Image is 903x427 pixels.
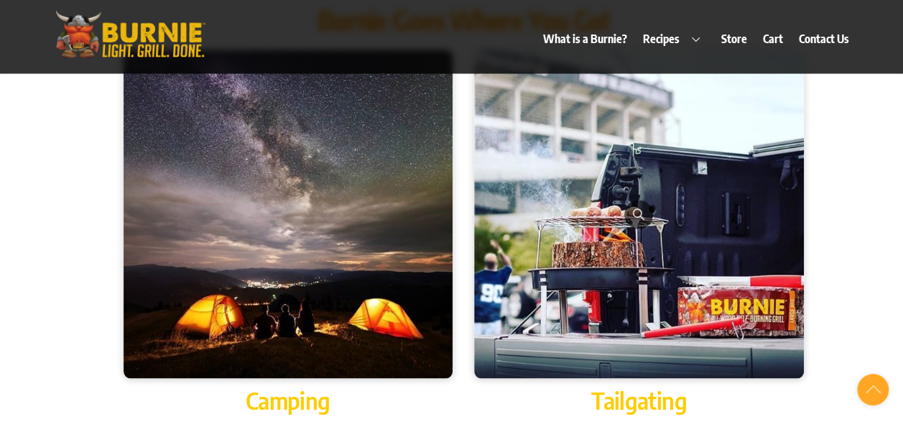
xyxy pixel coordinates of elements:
[756,22,789,55] a: Cart
[636,22,712,55] a: Recipes
[536,22,634,55] a: What is a Burnie?
[714,22,754,55] a: Store
[792,22,856,55] a: Contact Us
[474,50,803,378] img: burniegrill.com-10-21_16-04-19
[591,385,687,414] span: Tailgating
[124,50,453,378] img: burniegrill.com-10-21_16-00-15
[246,385,330,414] span: Camping
[47,7,213,61] img: burniegrill.com-logo-high-res-2020110_500px
[47,41,213,65] a: Burnie Grill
